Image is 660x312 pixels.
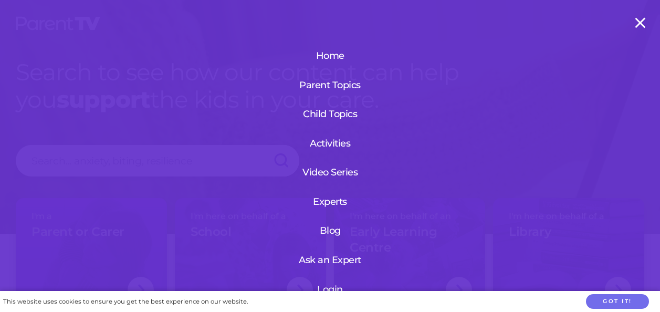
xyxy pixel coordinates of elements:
[294,100,366,128] a: Child Topics
[294,217,366,244] a: Blog
[3,296,248,307] div: This website uses cookies to ensure you get the best experience on our website.
[267,276,393,303] a: Login
[294,246,366,274] a: Ask an Expert
[294,42,366,69] a: Home
[294,159,366,186] a: Video Series
[586,294,649,309] button: Got it!
[294,188,366,215] a: Experts
[294,71,366,99] a: Parent Topics
[294,130,366,157] a: Activities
